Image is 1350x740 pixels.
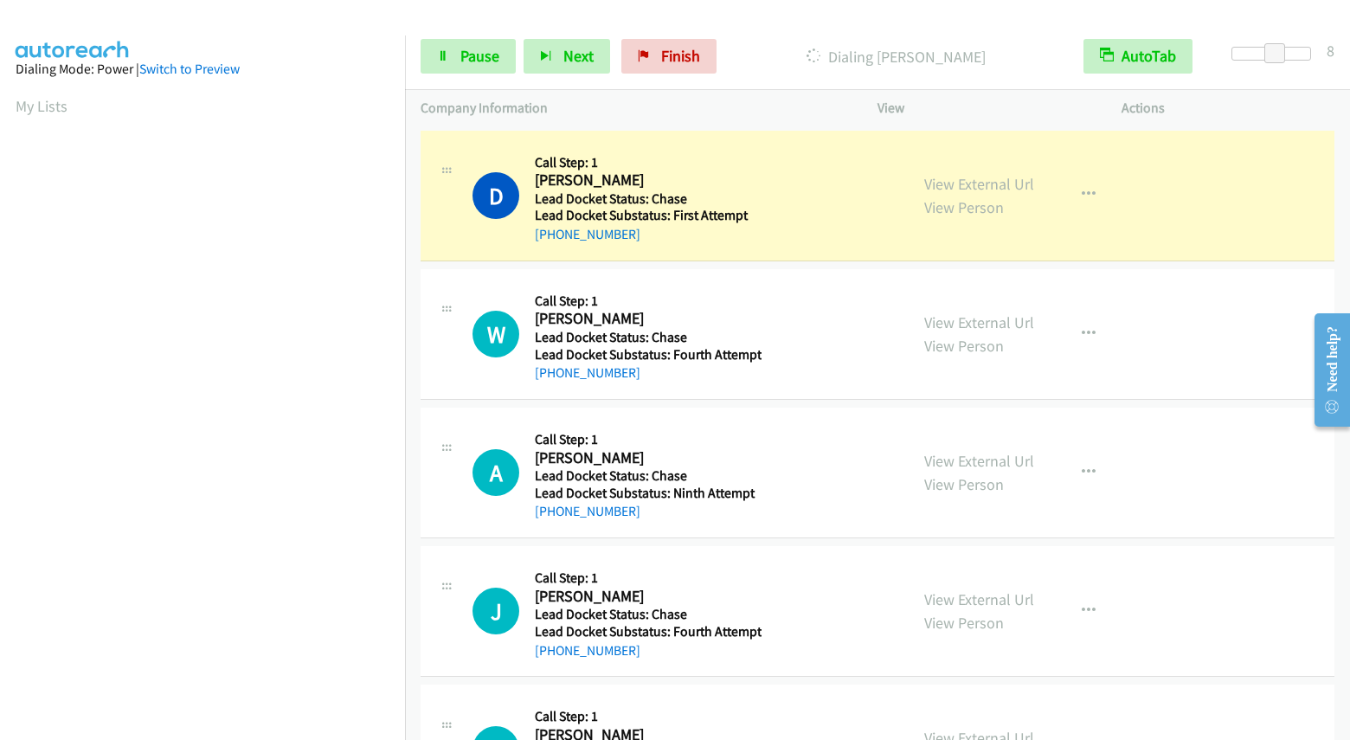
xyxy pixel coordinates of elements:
h1: D [472,172,519,219]
button: AutoTab [1083,39,1192,74]
a: View Person [924,197,1004,217]
p: Dialing [PERSON_NAME] [740,45,1052,68]
h5: Lead Docket Status: Chase [535,329,762,346]
a: View Person [924,336,1004,356]
button: Next [524,39,610,74]
h5: Call Step: 1 [535,293,762,310]
p: View [877,98,1090,119]
h1: W [472,311,519,357]
span: Next [563,46,594,66]
h5: Call Step: 1 [535,431,756,448]
iframe: Resource Center [1300,301,1350,439]
div: Dialing Mode: Power | [16,59,389,80]
a: View External Url [924,589,1034,609]
a: [PHONE_NUMBER] [535,364,640,381]
p: Company Information [421,98,846,119]
h5: Lead Docket Status: Chase [535,606,762,623]
h5: Call Step: 1 [535,569,762,587]
h5: Lead Docket Status: Chase [535,190,756,208]
a: View External Url [924,451,1034,471]
a: View Person [924,613,1004,633]
h5: Lead Docket Substatus: Ninth Attempt [535,485,756,502]
h5: Lead Docket Status: Chase [535,467,756,485]
h2: [PERSON_NAME] [535,448,756,468]
h5: Lead Docket Substatus: Fourth Attempt [535,623,762,640]
span: Pause [460,46,499,66]
h5: Lead Docket Substatus: Fourth Attempt [535,346,762,364]
div: The call is yet to be attempted [472,588,519,634]
a: View Person [924,474,1004,494]
a: Finish [621,39,717,74]
h2: [PERSON_NAME] [535,171,756,190]
div: 8 [1327,39,1334,62]
div: The call is yet to be attempted [472,449,519,496]
a: My Lists [16,96,67,116]
a: View External Url [924,312,1034,332]
a: Switch to Preview [139,61,240,77]
a: Pause [421,39,516,74]
h1: J [472,588,519,634]
h2: [PERSON_NAME] [535,309,756,329]
div: The call is yet to be attempted [472,311,519,357]
h1: A [472,449,519,496]
h5: Call Step: 1 [535,154,756,171]
a: View External Url [924,174,1034,194]
a: [PHONE_NUMBER] [535,642,640,659]
h5: Lead Docket Substatus: First Attempt [535,207,756,224]
a: [PHONE_NUMBER] [535,503,640,519]
h5: Call Step: 1 [535,708,756,725]
span: Finish [661,46,700,66]
h2: [PERSON_NAME] [535,587,756,607]
a: [PHONE_NUMBER] [535,226,640,242]
p: Actions [1122,98,1334,119]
